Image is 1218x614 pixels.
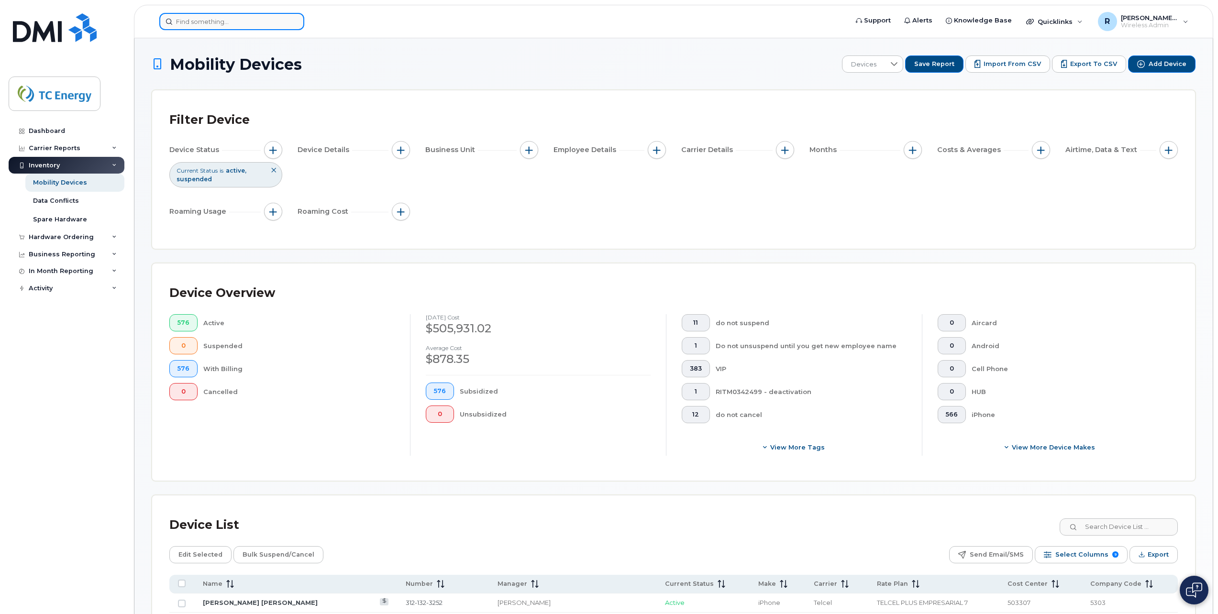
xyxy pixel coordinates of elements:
span: active [226,167,246,174]
span: Months [809,145,840,155]
button: 1 [682,337,710,354]
button: 0 [938,360,966,377]
span: Airtime, Data & Text [1065,145,1140,155]
span: Save Report [914,60,954,68]
div: RITM0342499 - deactivation [716,383,907,400]
span: Telcel [814,599,832,606]
span: Edit Selected [178,548,222,562]
span: View more tags [770,443,825,452]
button: Send Email/SMS [949,546,1033,563]
span: 12 [690,411,702,418]
span: Send Email/SMS [970,548,1024,562]
span: Import from CSV [984,60,1041,68]
button: 576 [426,383,454,400]
button: Add Device [1128,55,1196,73]
span: Bulk Suspend/Cancel [243,548,314,562]
div: Cell Phone [972,360,1163,377]
span: Company Code [1090,580,1141,588]
span: Devices [842,56,885,73]
span: Roaming Usage [169,207,229,217]
button: 0 [938,383,966,400]
span: 576 [434,387,446,395]
span: 0 [946,319,958,327]
div: Unsubsidized [460,406,651,423]
button: 0 [169,383,198,400]
button: 11 [682,314,710,331]
span: 5303 [1090,599,1106,606]
button: 383 [682,360,710,377]
span: 0 [946,365,958,373]
span: Cost Center [1008,580,1048,588]
button: Export to CSV [1052,55,1126,73]
div: $505,931.02 [426,320,651,337]
span: 0 [946,342,958,350]
span: 566 [946,411,958,418]
span: Costs & Averages [937,145,1004,155]
span: View More Device Makes [1012,443,1095,452]
span: Name [203,580,222,588]
button: 0 [938,314,966,331]
a: View Last Bill [380,598,389,605]
div: iPhone [972,406,1163,423]
span: Select Columns [1055,548,1108,562]
div: Aircard [972,314,1163,331]
div: Subsidized [460,383,651,400]
span: Export [1148,548,1169,562]
button: Edit Selected [169,546,232,563]
button: 0 [169,337,198,354]
div: do not cancel [716,406,907,423]
span: 1 [690,342,702,350]
span: 9 [1112,551,1118,558]
span: Employee Details [554,145,619,155]
button: 0 [426,406,454,423]
button: View more tags [682,439,907,456]
div: Active [203,314,395,331]
button: Import from CSV [965,55,1050,73]
a: 312-132-3252 [406,599,443,606]
span: Current Status [177,166,218,175]
button: Bulk Suspend/Cancel [233,546,323,563]
span: Rate Plan [877,580,908,588]
div: $878.35 [426,351,651,367]
button: Select Columns 9 [1035,546,1128,563]
button: 576 [169,360,198,377]
div: do not suspend [716,314,907,331]
div: Device List [169,513,239,537]
h4: [DATE] cost [426,314,651,320]
span: Manager [498,580,527,588]
button: 0 [938,337,966,354]
span: 0 [177,342,189,350]
span: Number [406,580,433,588]
span: Active [665,599,685,606]
span: suspended [177,175,212,183]
span: Add Device [1149,60,1186,68]
span: is [220,166,223,175]
span: 0 [434,410,446,418]
img: Open chat [1186,582,1202,598]
span: 0 [946,388,958,395]
span: Mobility Devices [170,56,302,73]
div: Android [972,337,1163,354]
h4: Average cost [426,345,651,351]
span: Export to CSV [1070,60,1117,68]
div: Cancelled [203,383,395,400]
div: Suspended [203,337,395,354]
span: Business Unit [425,145,478,155]
span: 383 [690,365,702,373]
span: Make [758,580,776,588]
div: Filter Device [169,108,250,132]
div: Device Overview [169,281,275,306]
span: Roaming Cost [298,207,351,217]
span: Device Details [298,145,352,155]
span: 0 [177,388,189,395]
span: 576 [177,365,189,373]
span: Current Status [665,580,714,588]
div: With Billing [203,360,395,377]
div: Do not unsuspend until you get new employee name [716,337,907,354]
span: Device Status [169,145,222,155]
span: 11 [690,319,702,327]
span: Carrier [814,580,837,588]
